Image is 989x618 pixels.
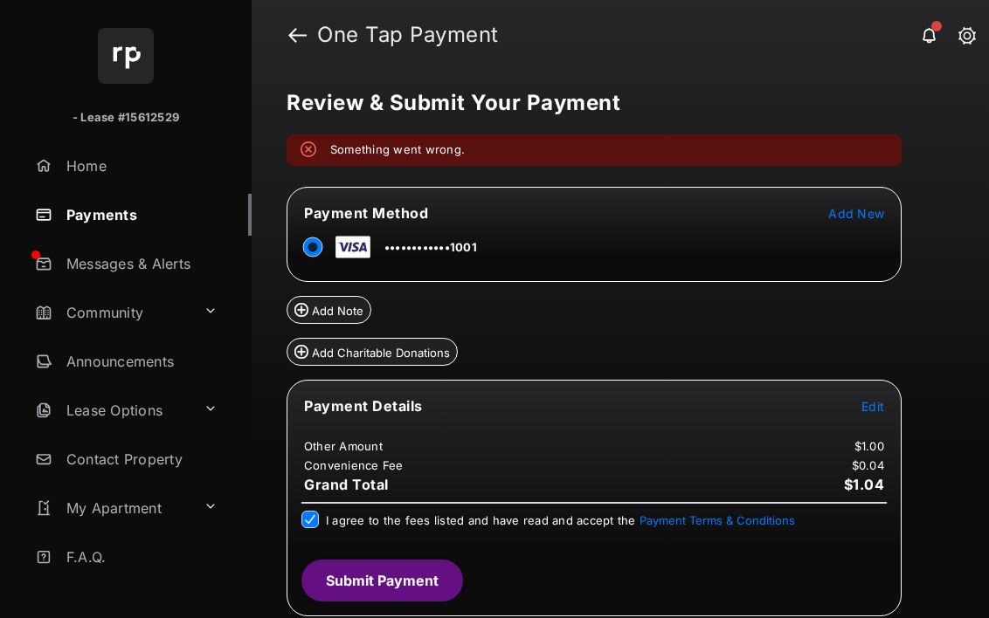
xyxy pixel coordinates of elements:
h5: Review & Submit Your Payment [287,93,940,113]
span: ••••••••••••1001 [384,240,477,254]
img: svg+xml;base64,PHN2ZyB4bWxucz0iaHR0cDovL3d3dy53My5vcmcvMjAwMC9zdmciIHdpZHRoPSI2NCIgaGVpZ2h0PSI2NC... [98,28,154,84]
span: Add New [828,206,884,221]
span: I agree to the fees listed and have read and accept the [326,513,795,527]
em: Something went wrong. [330,141,465,159]
a: Messages & Alerts [28,243,252,285]
a: Lease Options [28,389,197,431]
td: Convenience Fee [303,457,405,473]
a: My Apartment [28,487,197,529]
td: Other Amount [303,438,384,454]
a: Home [28,145,252,187]
p: - Lease #15612529 [73,109,179,127]
span: Payment Method [304,204,428,222]
a: F.A.Q. [28,536,252,578]
button: Edit [861,397,884,415]
span: $1.04 [844,476,885,493]
a: Contact Property [28,438,252,480]
a: Community [28,292,197,333]
a: Announcements [28,340,252,382]
button: Add New [828,204,884,222]
td: $1.00 [854,438,885,454]
button: Submit Payment [301,560,463,601]
button: Add Charitable Donations [287,338,458,366]
span: Grand Total [304,476,389,493]
span: Edit [861,399,884,414]
strong: One Tap Payment [317,24,499,45]
span: Payment Details [304,397,423,415]
a: Payments [28,194,252,236]
button: I agree to the fees listed and have read and accept the [640,513,795,527]
td: $0.04 [851,457,885,473]
button: Add Note [287,296,371,324]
